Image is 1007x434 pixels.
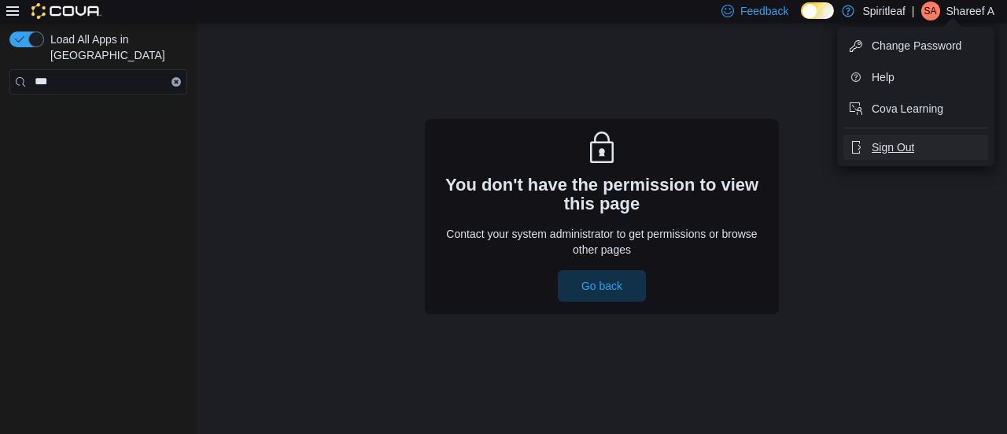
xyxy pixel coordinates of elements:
span: Go back [581,278,622,294]
span: Change Password [872,38,961,54]
span: Sign Out [872,139,914,155]
nav: Complex example [9,98,187,135]
p: Spiritleaf [862,2,905,20]
span: Load All Apps in [GEOGRAPHIC_DATA] [44,32,187,63]
button: Sign Out [843,135,988,160]
h3: You don't have the permission to view this page [437,176,766,213]
div: Shareef A [921,2,940,20]
p: Contact your system administrator to get permissions or browse other pages [437,226,766,258]
button: Go back [558,270,646,302]
button: Help [843,65,988,90]
span: Cova Learning [872,101,943,117]
img: Cova [31,3,101,19]
p: Shareef A [946,2,995,20]
p: | [912,2,915,20]
span: Feedback [740,3,788,19]
span: SA [924,2,936,20]
button: Clear input [172,77,181,87]
span: Help [872,69,894,85]
span: Dark Mode [801,19,802,20]
input: Dark Mode [801,2,834,19]
button: Change Password [843,33,988,58]
button: Cova Learning [843,96,988,121]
